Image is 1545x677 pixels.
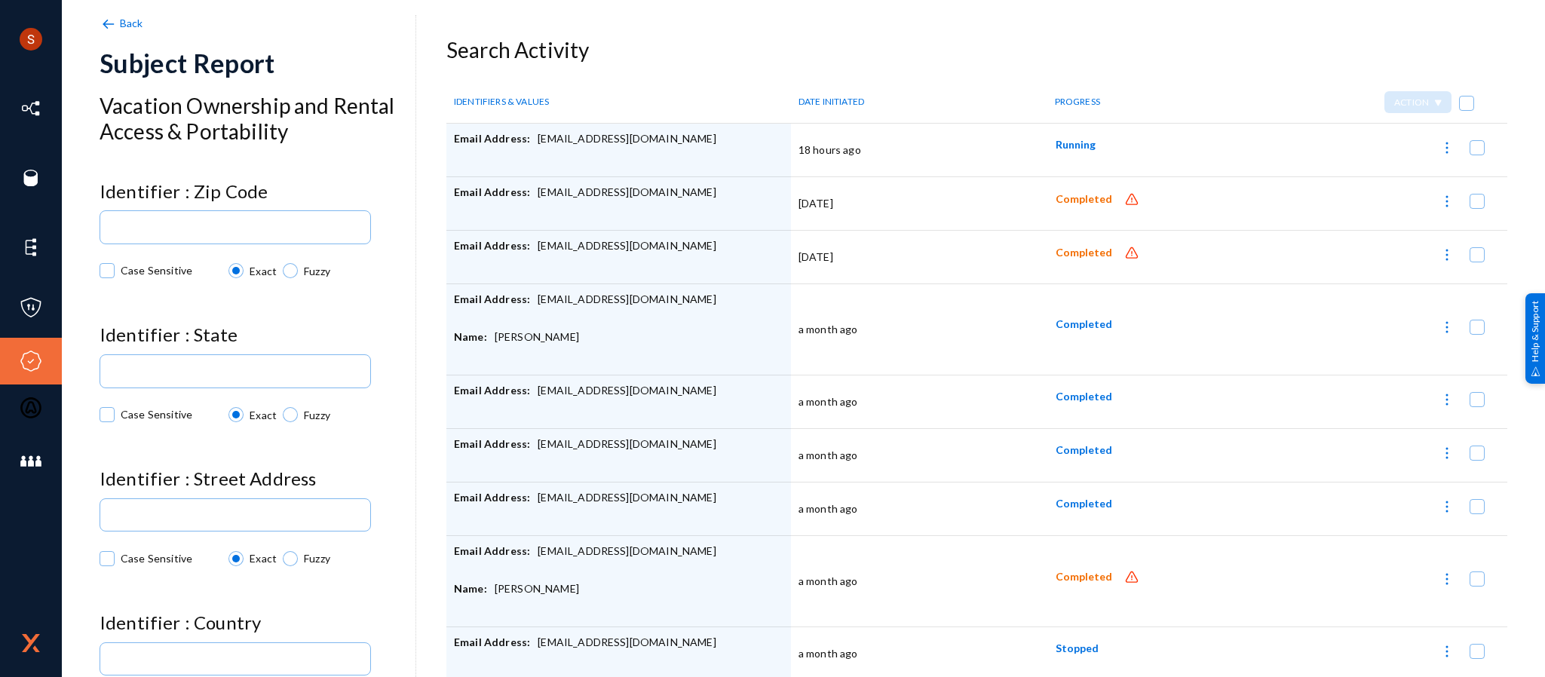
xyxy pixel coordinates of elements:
[1056,497,1112,510] span: Completed
[454,581,783,619] div: [PERSON_NAME]
[120,17,143,29] span: Back
[791,536,1036,627] td: a month ago
[298,407,330,423] span: Fuzzy
[454,635,783,672] div: [EMAIL_ADDRESS][DOMAIN_NAME]
[454,238,783,276] div: [EMAIL_ADDRESS][DOMAIN_NAME]
[1044,562,1124,590] button: Completed
[1531,366,1540,376] img: help_support.svg
[1044,185,1124,213] button: Completed
[1439,140,1455,155] img: icon-more.svg
[20,397,42,419] img: icon-oauth.svg
[454,329,783,367] div: [PERSON_NAME]
[454,131,783,169] div: [EMAIL_ADDRESS][DOMAIN_NAME]
[20,450,42,473] img: icon-members.svg
[454,132,530,145] span: Email Address:
[100,16,116,32] img: back-arrow.svg
[1439,446,1455,461] img: icon-more.svg
[791,81,1036,124] th: DATE INITIATED
[1439,499,1455,514] img: icon-more.svg
[1056,571,1112,584] span: Completed
[1439,247,1455,262] img: icon-more.svg
[1439,320,1455,335] img: icon-more.svg
[100,612,415,634] h4: Identifier : Country
[454,437,530,450] span: Email Address:
[454,636,530,648] span: Email Address:
[121,259,192,282] span: Case Sensitive
[791,429,1036,482] td: a month ago
[1439,194,1455,209] img: icon-more.svg
[1124,246,1139,261] img: icon-alert.svg
[1044,311,1124,338] button: Completed
[100,181,415,203] h4: Identifier : Zip Code
[454,383,783,421] div: [EMAIL_ADDRESS][DOMAIN_NAME]
[20,296,42,319] img: icon-policies.svg
[244,407,277,423] span: Exact
[1439,644,1455,659] img: icon-more.svg
[454,491,530,504] span: Email Address:
[791,482,1036,536] td: a month ago
[454,544,530,557] span: Email Address:
[454,185,530,198] span: Email Address:
[1525,293,1545,384] div: Help & Support
[1044,635,1111,662] button: Stopped
[1044,238,1124,266] button: Completed
[791,284,1036,375] td: a month ago
[454,293,530,305] span: Email Address:
[20,97,42,120] img: icon-inventory.svg
[1056,390,1112,403] span: Completed
[20,28,42,51] img: ACg8ocLCHWB70YVmYJSZIkanuWRMiAOKj9BOxslbKTvretzi-06qRA=s96-c
[100,324,415,346] h4: Identifier : State
[121,547,192,570] span: Case Sensitive
[454,239,530,252] span: Email Address:
[1439,392,1455,407] img: icon-more.svg
[20,167,42,189] img: icon-sources.svg
[454,544,783,581] div: [EMAIL_ADDRESS][DOMAIN_NAME]
[1056,642,1099,654] span: Stopped
[454,330,487,343] span: Name:
[121,403,192,426] span: Case Sensitive
[454,490,783,528] div: [EMAIL_ADDRESS][DOMAIN_NAME]
[20,236,42,259] img: icon-elements.svg
[1439,571,1455,587] img: icon-more.svg
[1124,192,1139,207] img: icon-alert.svg
[454,582,487,595] span: Name:
[298,550,330,566] span: Fuzzy
[244,263,277,279] span: Exact
[1056,317,1112,330] span: Completed
[100,47,415,78] div: Subject Report
[20,350,42,372] img: icon-compliance.svg
[244,550,277,566] span: Exact
[791,375,1036,429] td: a month ago
[1056,443,1112,456] span: Completed
[100,468,415,490] h4: Identifier : Street Address
[100,93,415,144] h3: Vacation Ownership and Rental Access & Portability
[1056,247,1112,259] span: Completed
[454,185,783,222] div: [EMAIL_ADDRESS][DOMAIN_NAME]
[454,437,783,474] div: [EMAIL_ADDRESS][DOMAIN_NAME]
[1044,490,1124,517] button: Completed
[1044,383,1124,410] button: Completed
[791,124,1036,177] td: 18 hours ago
[1036,81,1243,124] th: PROGRESS
[446,81,791,124] th: IDENTIFIERS & VALUES
[100,17,147,29] a: Back
[454,384,530,397] span: Email Address:
[791,177,1036,231] td: [DATE]
[446,38,1507,63] h3: Search Activity
[1124,570,1139,585] img: icon-alert.svg
[454,292,783,329] div: [EMAIL_ADDRESS][DOMAIN_NAME]
[1056,138,1096,151] span: Running
[298,263,330,279] span: Fuzzy
[1044,437,1124,464] button: Completed
[1056,193,1112,206] span: Completed
[791,231,1036,284] td: [DATE]
[1044,131,1108,158] button: Running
